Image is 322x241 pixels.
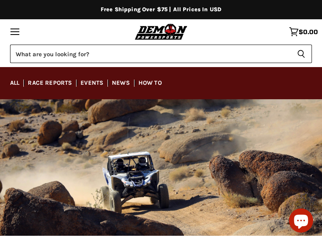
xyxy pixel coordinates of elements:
a: Race Reports [28,79,72,86]
input: Search [10,45,291,63]
button: Search [291,45,312,63]
a: $0.00 [285,23,322,41]
a: News [112,79,130,86]
form: Product [10,45,312,63]
span: $0.00 [299,28,318,35]
a: All [10,79,19,86]
div: | [23,80,24,86]
div: | [107,80,108,86]
a: How to [138,79,162,86]
inbox-online-store-chat: Shopify online store chat [287,208,316,235]
a: Events [80,79,103,86]
img: Demon Powersports [133,22,189,41]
